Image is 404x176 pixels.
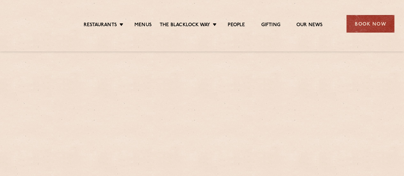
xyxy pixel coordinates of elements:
a: People [228,22,245,29]
img: svg%3E [10,6,63,42]
a: Gifting [261,22,280,29]
div: Book Now [347,15,394,33]
a: Our News [296,22,323,29]
a: Restaurants [84,22,117,29]
a: Menus [134,22,152,29]
a: The Blacklock Way [160,22,210,29]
